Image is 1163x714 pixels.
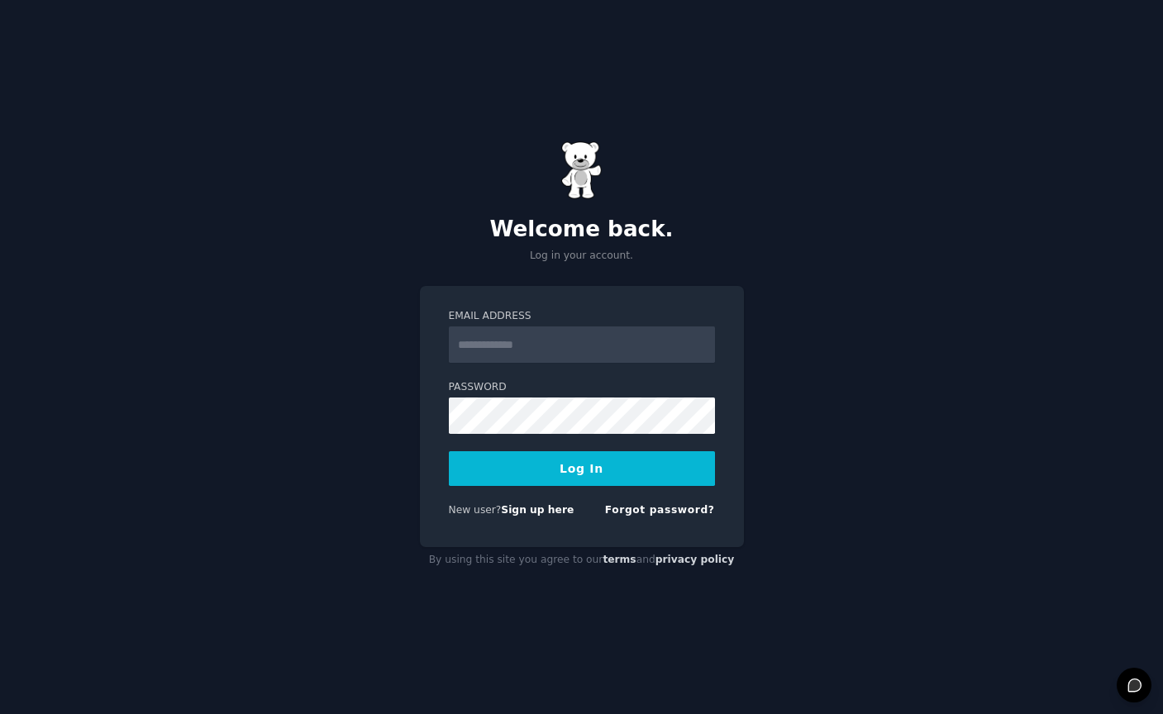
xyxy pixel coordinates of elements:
a: Sign up here [501,504,574,516]
h2: Welcome back. [420,217,744,243]
p: Log in your account. [420,249,744,264]
span: New user? [449,504,502,516]
a: terms [603,554,636,565]
img: Gummy Bear [561,141,603,199]
button: Log In [449,451,715,486]
label: Email Address [449,309,715,324]
label: Password [449,380,715,395]
a: privacy policy [655,554,735,565]
a: Forgot password? [605,504,715,516]
div: By using this site you agree to our and [420,547,744,574]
